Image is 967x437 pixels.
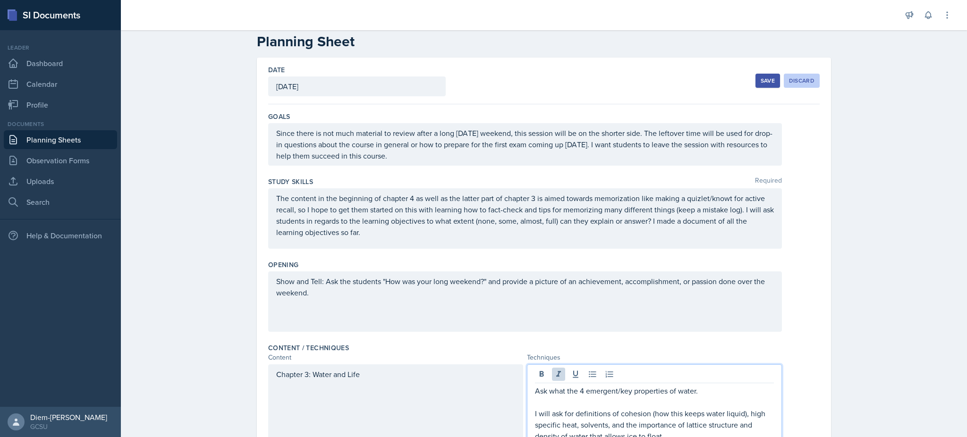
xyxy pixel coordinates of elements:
div: Diem-[PERSON_NAME] [30,412,107,422]
p: Since there is not much material to review after a long [DATE] weekend, this session will be on t... [276,127,774,161]
a: Profile [4,95,117,114]
div: Leader [4,43,117,52]
h2: Planning Sheet [257,33,831,50]
div: Content [268,353,523,362]
p: Chapter 3: Water and Life [276,369,515,380]
label: Opening [268,260,298,269]
div: Help & Documentation [4,226,117,245]
div: Techniques [527,353,782,362]
a: Dashboard [4,54,117,73]
span: Required [755,177,782,186]
div: Discard [789,77,814,84]
a: Uploads [4,172,117,191]
div: GCSU [30,422,107,431]
a: Calendar [4,75,117,93]
a: Search [4,193,117,211]
a: Observation Forms [4,151,117,170]
div: Documents [4,120,117,128]
label: Study Skills [268,177,313,186]
p: The content in the beginning of chapter 4 as well as the latter part of chapter 3 is aimed toward... [276,193,774,238]
button: Save [755,74,780,88]
label: Date [268,65,285,75]
button: Discard [784,74,820,88]
div: Save [761,77,775,84]
p: Show and Tell: Ask the students "How was your long weekend?" and provide a picture of an achievem... [276,276,774,298]
p: Ask what the 4 emergent/key properties of water. [535,385,774,396]
label: Goals [268,112,290,121]
a: Planning Sheets [4,130,117,149]
label: Content / Techniques [268,343,349,353]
